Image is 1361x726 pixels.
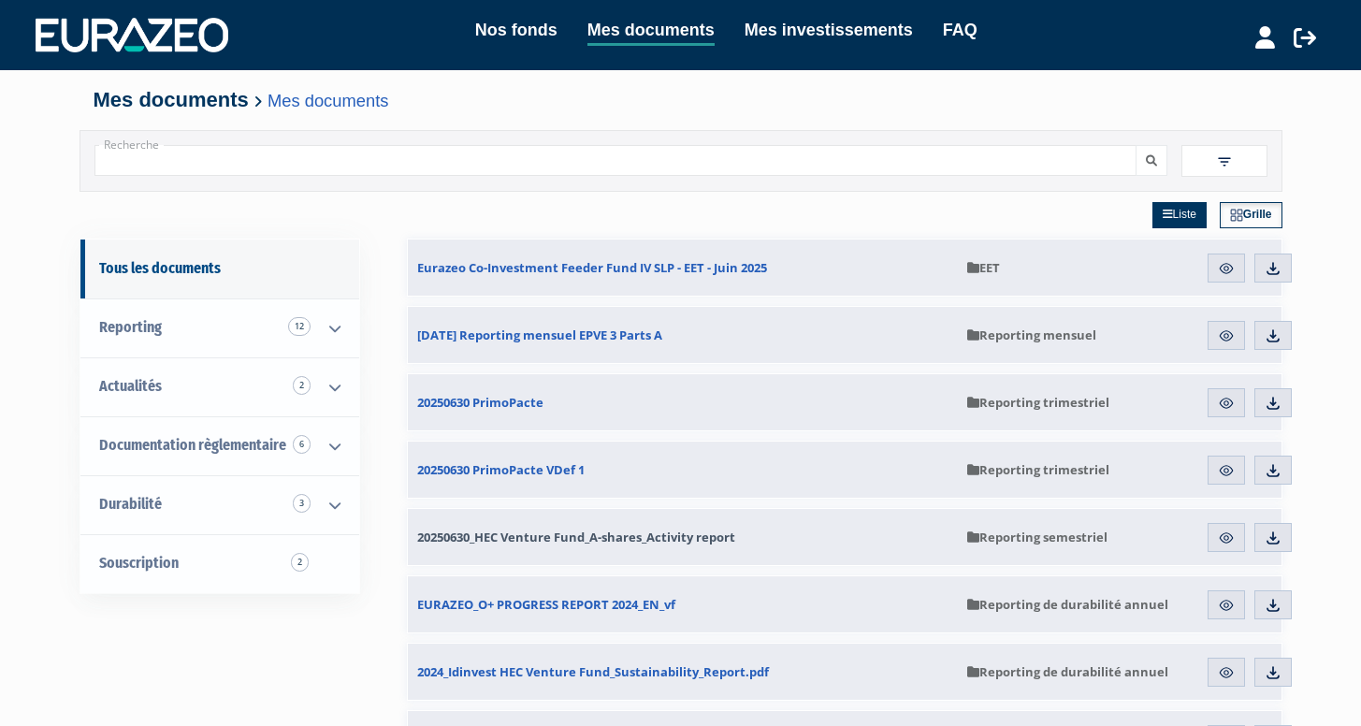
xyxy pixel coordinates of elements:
[587,17,715,46] a: Mes documents
[967,529,1108,545] span: Reporting semestriel
[417,663,769,680] span: 2024_Idinvest HEC Venture Fund_Sustainability_Report.pdf
[1218,327,1235,344] img: eye.svg
[1218,260,1235,277] img: eye.svg
[1265,260,1281,277] img: download.svg
[80,416,359,475] a: Documentation règlementaire 6
[80,534,359,593] a: Souscription2
[967,259,1000,276] span: EET
[417,259,767,276] span: Eurazeo Co-Investment Feeder Fund IV SLP - EET - Juin 2025
[1218,395,1235,412] img: eye.svg
[1216,153,1233,170] img: filter.svg
[475,17,557,43] a: Nos fonds
[293,435,311,454] span: 6
[408,644,958,700] a: 2024_Idinvest HEC Venture Fund_Sustainability_Report.pdf
[80,475,359,534] a: Durabilité 3
[99,495,162,513] span: Durabilité
[36,18,228,51] img: 1732889491-logotype_eurazeo_blanc_rvb.png
[291,553,309,572] span: 2
[1265,395,1281,412] img: download.svg
[408,374,958,430] a: 20250630 PrimoPacte
[967,596,1168,613] span: Reporting de durabilité annuel
[1265,327,1281,344] img: download.svg
[94,89,1268,111] h4: Mes documents
[1265,597,1281,614] img: download.svg
[967,327,1096,343] span: Reporting mensuel
[1218,530,1235,546] img: eye.svg
[408,442,958,498] a: 20250630 PrimoPacte VDef 1
[293,376,311,395] span: 2
[99,436,286,454] span: Documentation règlementaire
[408,307,958,363] a: [DATE] Reporting mensuel EPVE 3 Parts A
[967,394,1109,411] span: Reporting trimestriel
[417,461,585,478] span: 20250630 PrimoPacte VDef 1
[293,494,311,513] span: 3
[1265,530,1281,546] img: download.svg
[417,327,662,343] span: [DATE] Reporting mensuel EPVE 3 Parts A
[99,554,179,572] span: Souscription
[288,317,311,336] span: 12
[99,318,162,336] span: Reporting
[745,17,913,43] a: Mes investissements
[943,17,977,43] a: FAQ
[1230,209,1243,222] img: grid.svg
[1218,597,1235,614] img: eye.svg
[80,357,359,416] a: Actualités 2
[1152,202,1207,228] a: Liste
[417,394,543,411] span: 20250630 PrimoPacte
[1265,462,1281,479] img: download.svg
[967,663,1168,680] span: Reporting de durabilité annuel
[1218,462,1235,479] img: eye.svg
[99,377,162,395] span: Actualités
[408,576,958,632] a: EURAZEO_O+ PROGRESS REPORT 2024_EN_vf
[1218,664,1235,681] img: eye.svg
[80,240,359,298] a: Tous les documents
[967,461,1109,478] span: Reporting trimestriel
[80,298,359,357] a: Reporting 12
[417,596,675,613] span: EURAZEO_O+ PROGRESS REPORT 2024_EN_vf
[408,509,958,565] a: 20250630_HEC Venture Fund_A-shares_Activity report
[268,91,388,110] a: Mes documents
[1265,664,1281,681] img: download.svg
[408,240,958,296] a: Eurazeo Co-Investment Feeder Fund IV SLP - EET - Juin 2025
[94,145,1137,176] input: Recherche
[1220,202,1282,228] a: Grille
[417,529,735,545] span: 20250630_HEC Venture Fund_A-shares_Activity report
